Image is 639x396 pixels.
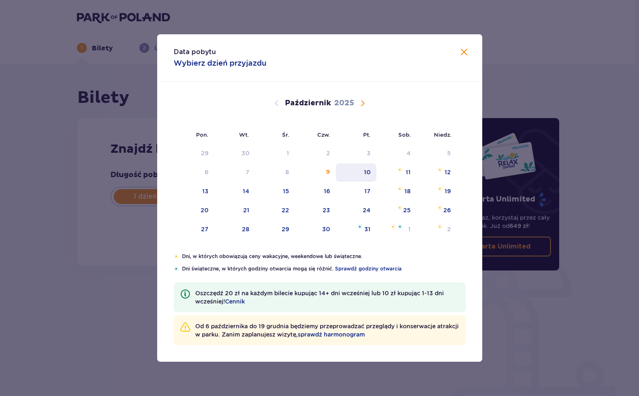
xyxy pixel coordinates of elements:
[406,168,411,176] div: 11
[376,221,416,239] td: sobota, 1 listopada 2025
[202,187,208,195] div: 13
[282,131,290,138] small: Śr.
[174,164,215,182] td: Data niedostępna. poniedziałek, 6 października 2025
[437,186,443,191] img: Pomarańczowa gwiazdka
[407,149,411,157] div: 4
[201,225,208,233] div: 27
[214,183,255,201] td: wtorek, 14 października 2025
[243,206,249,214] div: 21
[174,145,215,163] td: Data niedostępna. poniedziałek, 29 września 2025
[283,187,289,195] div: 15
[437,167,443,172] img: Pomarańczowa gwiazdka
[285,98,331,108] p: Październik
[324,187,330,195] div: 16
[214,202,255,220] td: wtorek, 21 października 2025
[322,225,330,233] div: 30
[447,225,451,233] div: 2
[214,145,255,163] td: Data niedostępna. wtorek, 30 września 2025
[335,265,402,273] a: Sprawdź godziny otwarcia
[317,131,330,138] small: Czw.
[357,224,362,229] img: Niebieska gwiazdka
[182,253,465,260] p: Dni, w których obowiązują ceny wakacyjne, weekendowe lub świąteczne.
[336,221,377,239] td: piątek, 31 października 2025
[255,183,295,201] td: środa, 15 października 2025
[416,221,457,239] td: niedziela, 2 listopada 2025
[445,187,451,195] div: 19
[323,206,330,214] div: 23
[201,206,208,214] div: 20
[326,149,330,157] div: 2
[416,183,457,201] td: niedziela, 19 października 2025
[390,224,396,229] img: Pomarańczowa gwiazdka
[447,149,451,157] div: 5
[376,145,416,163] td: Data niedostępna. sobota, 4 października 2025
[416,145,457,163] td: Data niedostępna. niedziela, 5 października 2025
[243,187,249,195] div: 14
[363,131,371,138] small: Pt.
[403,206,411,214] div: 25
[398,131,411,138] small: Sob.
[336,183,377,201] td: piątek, 17 października 2025
[295,145,336,163] td: Data niedostępna. czwartek, 2 października 2025
[282,225,289,233] div: 29
[376,164,416,182] td: sobota, 11 października 2025
[445,168,451,176] div: 12
[196,131,208,138] small: Pon.
[242,225,249,233] div: 28
[174,221,215,239] td: poniedziałek, 27 października 2025
[255,221,295,239] td: środa, 29 października 2025
[295,202,336,220] td: czwartek, 23 października 2025
[416,164,457,182] td: niedziela, 12 października 2025
[174,47,216,57] p: Data pobytu
[336,145,377,163] td: Data niedostępna. piątek, 3 października 2025
[326,168,330,176] div: 9
[434,131,452,138] small: Niedz.
[358,98,368,108] button: Następny miesiąc
[397,167,402,172] img: Pomarańczowa gwiazdka
[364,225,371,233] div: 31
[376,202,416,220] td: sobota, 25 października 2025
[195,322,459,339] p: Od 6 października do 19 grudnia będziemy przeprowadzać przeglądy i konserwacje atrakcji w parku. ...
[295,183,336,201] td: czwartek, 16 października 2025
[397,186,402,191] img: Pomarańczowa gwiazdka
[437,205,443,210] img: Pomarańczowa gwiazdka
[255,164,295,182] td: Data niedostępna. środa, 8 października 2025
[364,187,371,195] div: 17
[363,206,371,214] div: 24
[272,98,282,108] button: Poprzedni miesiąc
[287,149,289,157] div: 1
[195,289,459,306] p: Oszczędź 20 zł na każdym bilecie kupując 14+ dni wcześniej lub 10 zł kupując 1-13 dni wcześniej!
[239,131,249,138] small: Wt.
[408,225,411,233] div: 1
[182,265,466,273] p: Dni świąteczne, w których godziny otwarcia mogą się różnić.
[214,164,255,182] td: Data niedostępna. wtorek, 7 października 2025
[285,168,289,176] div: 8
[205,168,208,176] div: 6
[295,164,336,182] td: czwartek, 9 października 2025
[242,149,249,157] div: 30
[174,183,215,201] td: poniedziałek, 13 października 2025
[174,266,179,271] img: Niebieska gwiazdka
[174,202,215,220] td: poniedziałek, 20 października 2025
[174,254,179,259] img: Pomarańczowa gwiazdka
[334,98,354,108] p: 2025
[336,164,377,182] td: piątek, 10 października 2025
[336,202,377,220] td: piątek, 24 października 2025
[437,224,443,229] img: Pomarańczowa gwiazdka
[298,330,365,339] a: sprawdź harmonogram
[397,205,402,210] img: Pomarańczowa gwiazdka
[255,202,295,220] td: środa, 22 października 2025
[225,297,245,306] a: Cennik
[282,206,289,214] div: 22
[376,183,416,201] td: sobota, 18 października 2025
[416,202,457,220] td: niedziela, 26 października 2025
[246,168,249,176] div: 7
[174,58,266,68] p: Wybierz dzień przyjazdu
[367,149,371,157] div: 3
[364,168,371,176] div: 10
[397,224,402,229] img: Niebieska gwiazdka
[201,149,208,157] div: 29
